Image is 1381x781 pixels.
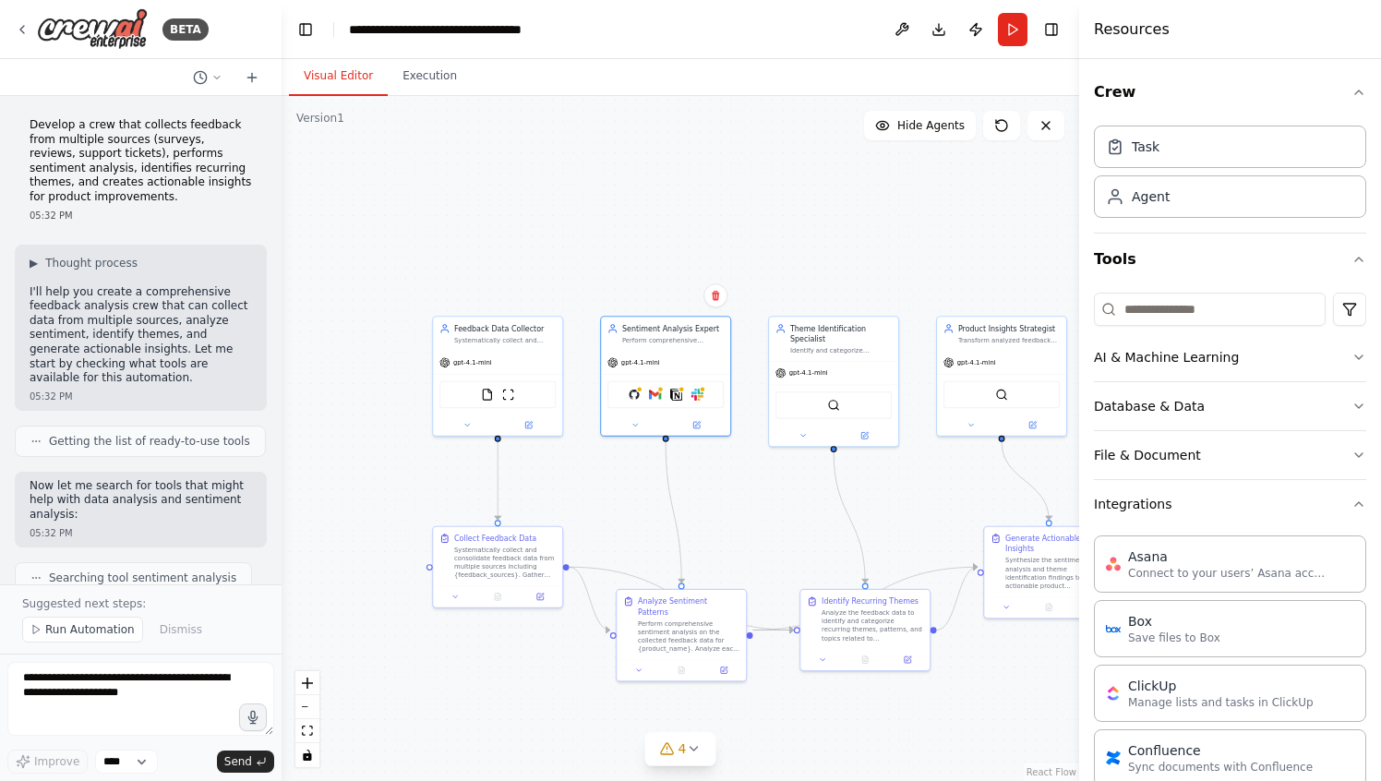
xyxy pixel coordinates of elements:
[1027,767,1076,777] a: React Flow attribution
[1005,534,1107,555] div: Generate Actionable Insights
[616,589,747,682] div: Analyze Sentiment PatternsPerform comprehensive sentiment analysis on the collected feedback data...
[522,591,558,604] button: Open in side panel
[45,256,138,270] span: Thought process
[454,546,556,579] div: Systematically collect and consolidate feedback data from multiple sources including {feedback_so...
[958,336,1060,344] div: Transform analyzed feedback data into actionable product improvement recommendations and strategi...
[666,419,726,432] button: Open in side panel
[30,285,252,386] p: I'll help you create a comprehensive feedback analysis crew that can collect data from multiple s...
[481,389,494,402] img: FileReadTool
[45,622,135,637] span: Run Automation
[789,369,828,378] span: gpt-4.1-mini
[30,256,138,270] button: ▶Thought process
[937,562,978,636] g: Edge from 60678573-1b7a-45c4-88de-fab18a873c43 to 476b3ad2-37ff-454c-b68c-70b815776789
[150,617,211,643] button: Dismiss
[690,389,703,402] img: Slack
[453,358,492,366] span: gpt-4.1-mini
[799,589,931,671] div: Identify Recurring ThemesAnalyze the feedback data to identify and categorize recurring themes, p...
[34,754,79,769] span: Improve
[30,390,252,403] div: 05:32 PM
[30,526,252,540] div: 05:32 PM
[493,442,503,521] g: Edge from 5944ad77-b42c-46bc-be14-956ed3010a55 to 85bd0a49-7075-42ec-b2bf-7d1d2a59424a
[1039,17,1064,42] button: Hide right sidebar
[1106,557,1121,571] img: Asana
[30,118,252,205] p: Develop a crew that collects feedback from multiple sources (surveys, reviews, support tickets), ...
[958,323,1060,333] div: Product Insights Strategist
[454,336,556,344] div: Systematically collect and consolidate feedback data from multiple sources including {feedback_so...
[768,316,899,447] div: Theme Identification SpecialistIdentify and categorize recurring themes, patterns, and topics wit...
[890,654,926,667] button: Open in side panel
[388,57,472,96] button: Execution
[293,17,318,42] button: Hide left sidebar
[22,596,259,611] p: Suggested next steps:
[1094,480,1366,528] button: Integrations
[1128,612,1220,631] div: Box
[1128,695,1314,710] p: Manage lists and tasks in ClickUp
[996,442,1054,521] g: Edge from 4395a996-29d5-4631-845d-fcc1c9f08f06 to 476b3ad2-37ff-454c-b68c-70b815776789
[295,719,319,743] button: fit view
[1106,686,1121,701] img: ClickUp
[217,751,274,773] button: Send
[37,8,148,50] img: Logo
[706,664,742,677] button: Open in side panel
[502,389,515,402] img: ScrapeWebsiteTool
[703,283,727,307] button: Delete node
[670,389,683,402] img: Notion
[1094,66,1366,118] button: Crew
[295,671,319,695] button: zoom in
[678,739,687,758] span: 4
[628,389,641,402] img: GitHub
[237,66,267,89] button: Start a new chat
[1128,677,1314,695] div: ClickUp
[864,111,976,140] button: Hide Agents
[660,442,686,583] g: Edge from 14fe2056-b856-4dc1-ac1f-b5604464b4a5 to 28b01d15-fec1-4a15-aaf2-38a320ecaa17
[432,316,563,437] div: Feedback Data CollectorSystematically collect and consolidate feedback data from multiple sources...
[936,316,1067,437] div: Product Insights StrategistTransform analyzed feedback data into actionable product improvement r...
[645,732,716,766] button: 4
[475,591,520,604] button: No output available
[753,625,794,635] g: Edge from 28b01d15-fec1-4a15-aaf2-38a320ecaa17 to 60678573-1b7a-45c4-88de-fab18a873c43
[7,750,88,774] button: Improve
[828,452,870,583] g: Edge from 4ba15188-2ed1-421c-ab9d-78441c8a6af1 to 60678573-1b7a-45c4-88de-fab18a873c43
[1132,187,1170,206] div: Agent
[454,534,536,544] div: Collect Feedback Data
[638,596,739,618] div: Analyze Sentiment Patterns
[790,346,892,354] div: Identify and categorize recurring themes, patterns, and topics within the feedback data for {prod...
[843,654,887,667] button: No output available
[822,608,923,642] div: Analyze the feedback data to identify and categorize recurring themes, patterns, and topics relat...
[349,20,522,39] nav: breadcrumb
[622,336,724,344] div: Perform comprehensive sentiment analysis on collected feedback data, categorizing sentiments as p...
[995,389,1008,402] img: SerperDevTool
[1005,557,1107,590] div: Synthesize the sentiment analysis and theme identification findings to create actionable product ...
[1094,234,1366,285] button: Tools
[649,389,662,402] img: Gmail
[897,118,965,133] span: Hide Agents
[1003,419,1062,432] button: Open in side panel
[454,323,556,333] div: Feedback Data Collector
[296,111,344,126] div: Version 1
[1132,138,1159,156] div: Task
[295,743,319,767] button: toggle interactivity
[160,622,202,637] span: Dismiss
[1094,382,1366,430] button: Database & Data
[621,358,660,366] span: gpt-4.1-mini
[622,323,724,333] div: Sentiment Analysis Expert
[289,57,388,96] button: Visual Editor
[600,316,731,437] div: Sentiment Analysis ExpertPerform comprehensive sentiment analysis on collected feedback data, cat...
[1106,751,1121,765] img: Confluence
[790,323,892,344] div: Theme Identification Specialist
[659,664,703,677] button: No output available
[49,434,250,449] span: Getting the list of ready-to-use tools
[1128,741,1313,760] div: Confluence
[1128,631,1220,645] p: Save files to Box
[1094,118,1366,233] div: Crew
[432,526,563,608] div: Collect Feedback DataSystematically collect and consolidate feedback data from multiple sources i...
[224,754,252,769] span: Send
[1128,566,1331,581] p: Connect to your users’ Asana accounts
[1094,18,1170,41] h4: Resources
[30,256,38,270] span: ▶
[186,66,230,89] button: Switch to previous chat
[295,671,319,767] div: React Flow controls
[239,703,267,731] button: Click to speak your automation idea
[498,419,558,432] button: Open in side panel
[1128,760,1313,775] p: Sync documents with Confluence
